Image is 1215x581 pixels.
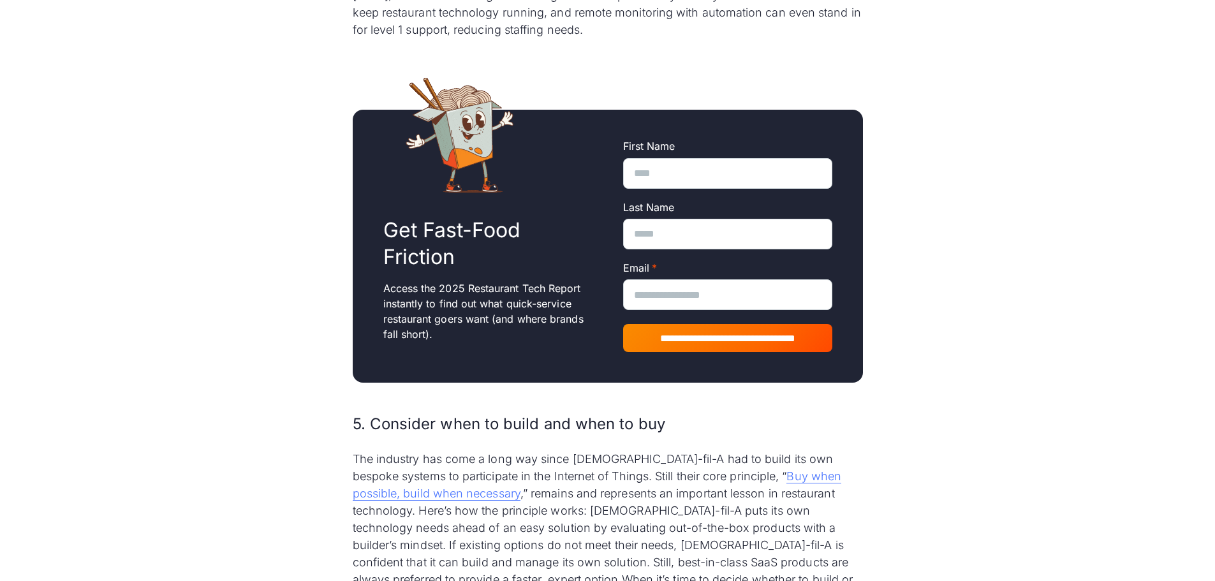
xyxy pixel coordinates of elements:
span: Last Name [623,201,675,214]
span: Email [623,261,649,274]
span: First Name [623,140,675,152]
h3: 5. Consider when to build and when to buy [353,413,863,435]
a: Buy when possible, build when necessary [353,469,842,501]
h2: Get Fast-Food Friction [383,217,593,270]
p: Access the 2025 Restaurant Tech Report instantly to find out what quick-service restaurant goers ... [383,281,593,342]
